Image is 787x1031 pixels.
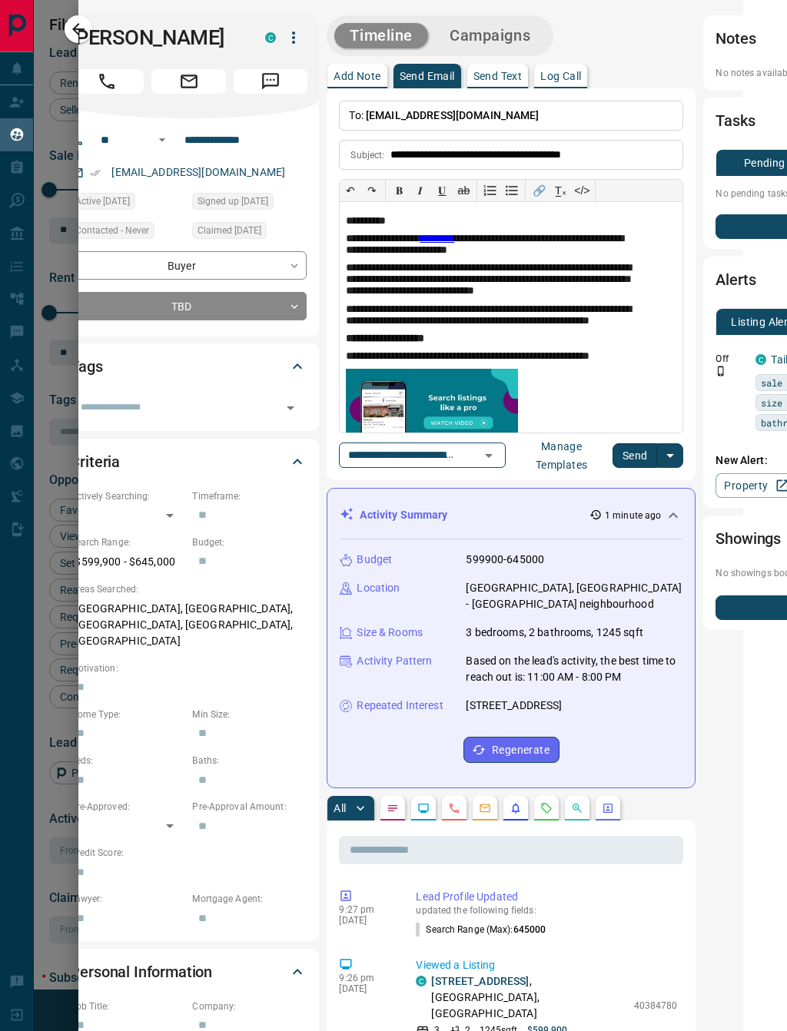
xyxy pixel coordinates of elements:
[70,348,307,385] div: Tags
[192,535,307,549] p: Budget:
[90,167,101,178] svg: Email Verified
[70,489,184,503] p: Actively Searching:
[416,957,677,973] p: Viewed a Listing
[438,184,446,197] span: 𝐔
[453,180,474,201] button: ab
[387,802,399,814] svg: Notes
[346,369,518,444] img: search_like_a_pro.jpg
[613,443,684,468] div: split button
[339,983,393,994] p: [DATE]
[340,501,682,529] div: Activity Summary1 minute ago
[716,366,726,376] svg: Push Notification Only
[70,449,120,474] h2: Criteria
[70,1000,184,1013] p: Job Title:
[70,193,184,214] div: Wed Aug 13 2025
[417,802,430,814] svg: Lead Browsing Activity
[434,23,546,48] button: Campaigns
[357,580,400,596] p: Location
[70,892,184,906] p: Lawyer:
[70,25,242,50] h1: [PERSON_NAME]
[463,737,560,763] button: Regenerate
[70,846,307,860] p: Credit Score:
[466,653,682,685] p: Based on the lead's activity, the best time to reach out is: 11:00 AM - 8:00 PM
[605,509,661,522] p: 1 minute ago
[234,69,307,94] span: Message
[400,71,455,81] p: Send Email
[70,549,184,575] p: $599,900 - $645,000
[70,754,184,767] p: Beds:
[431,180,453,201] button: 𝐔
[340,180,361,201] button: ↶
[634,999,678,1013] p: 40384780
[357,552,392,568] p: Budget
[361,180,383,201] button: ↷
[466,698,562,714] p: [STREET_ADDRESS]
[70,800,184,814] p: Pre-Approved:
[192,754,307,767] p: Baths:
[357,625,423,641] p: Size & Rooms
[479,802,491,814] svg: Emails
[602,802,614,814] svg: Agent Actions
[360,507,447,523] p: Activity Summary
[70,354,102,379] h2: Tags
[466,552,544,568] p: 599900-645000
[70,535,184,549] p: Search Range:
[550,180,571,201] button: T̲ₓ
[366,109,540,121] span: [EMAIL_ADDRESS][DOMAIN_NAME]
[540,802,553,814] svg: Requests
[70,292,307,320] div: TBD
[192,892,307,906] p: Mortgage Agent:
[153,131,171,149] button: Open
[744,157,785,168] p: Pending
[716,26,755,51] h2: Notes
[416,889,677,905] p: Lead Profile Updated
[192,489,307,503] p: Timeframe:
[431,973,626,1022] p: , [GEOGRAPHIC_DATA], [GEOGRAPHIC_DATA]
[339,904,393,915] p: 9:27 pm
[357,698,443,714] p: Repeated Interest
[70,443,307,480] div: Criteria
[540,71,581,81] p: Log Call
[571,802,583,814] svg: Opportunities
[458,184,470,197] s: ab
[70,251,307,280] div: Buyer
[528,180,550,201] button: 🔗
[111,166,285,178] a: [EMAIL_ADDRESS][DOMAIN_NAME]
[350,148,384,162] p: Subject:
[473,71,523,81] p: Send Text
[70,69,144,94] span: Call
[192,193,307,214] div: Wed Aug 13 2025
[416,905,677,916] p: updated the following fields:
[448,802,460,814] svg: Calls
[480,180,501,201] button: Numbered list
[265,32,276,43] div: condos.ca
[466,580,682,612] p: [GEOGRAPHIC_DATA], [GEOGRAPHIC_DATA] - [GEOGRAPHIC_DATA] neighbourhood
[466,625,643,641] p: 3 bedrooms, 2 bathrooms, 1245 sqft
[75,223,149,238] span: Contacted - Never
[513,924,546,935] span: 645000
[192,1000,307,1013] p: Company:
[198,223,261,238] span: Claimed [DATE]
[334,71,380,81] p: Add Note
[70,582,307,596] p: Areas Searched:
[613,443,658,468] button: Send
[571,180,593,201] button: </>
[716,267,755,292] h2: Alerts
[339,973,393,983] p: 9:26 pm
[510,443,612,468] button: Manage Templates
[334,23,428,48] button: Timeline
[716,352,746,366] p: Off
[70,960,212,984] h2: Personal Information
[70,953,307,990] div: Personal Information
[70,596,307,654] p: [GEOGRAPHIC_DATA], [GEOGRAPHIC_DATA], [GEOGRAPHIC_DATA], [GEOGRAPHIC_DATA], [GEOGRAPHIC_DATA]
[416,976,427,986] div: condos.ca
[416,923,546,937] p: Search Range (Max) :
[70,661,307,675] p: Motivation:
[192,222,307,244] div: Wed Aug 13 2025
[339,915,393,926] p: [DATE]
[334,803,346,814] p: All
[357,653,432,669] p: Activity Pattern
[510,802,522,814] svg: Listing Alerts
[716,108,755,133] h2: Tasks
[501,180,523,201] button: Bullet list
